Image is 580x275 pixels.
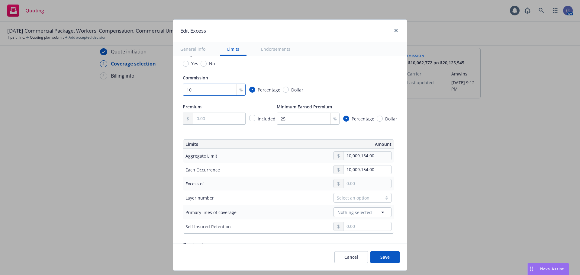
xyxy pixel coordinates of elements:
span: Percentage [352,116,374,122]
th: Amount [291,140,394,149]
button: Cancel [334,251,368,263]
input: Dollar [283,87,289,93]
button: Nova Assist [527,263,569,275]
input: Yes [183,61,189,67]
span: Nothing selected [337,209,372,216]
div: Select an option [337,195,379,201]
th: Limits [183,140,267,149]
span: Minimum Earned Premium [277,104,332,110]
button: Endorsements [254,42,298,56]
input: 0.00 [344,152,391,160]
span: Dollar [291,87,303,93]
input: Percentage [343,116,349,122]
input: Dollar [377,116,383,122]
div: Drag to move [528,263,535,275]
span: Premium [183,104,201,110]
input: Percentage [249,87,255,93]
span: Percentage [258,87,280,93]
span: No [209,60,215,67]
input: 0.00 [344,179,391,188]
span: % [333,116,337,122]
button: General info [173,42,213,56]
span: Dollar [385,116,397,122]
input: 0.00 [344,222,391,231]
button: Limits [220,42,246,56]
span: Commission [183,75,208,81]
div: Self Insured Retention [185,223,231,230]
div: Each Occurrence [185,167,220,173]
input: 0.00 [193,113,245,124]
div: Aggregate Limit [185,153,217,159]
a: close [392,27,400,34]
div: Excess of [185,181,204,187]
input: 0.00 [344,165,391,174]
button: Nothing selected [333,207,391,217]
input: No [201,61,207,67]
span: Yes [191,60,198,67]
span: Nova Assist [540,266,564,271]
div: Quota share [183,241,397,249]
button: Save [370,251,400,263]
span: % [239,87,243,93]
div: Layer number [185,195,214,201]
h1: Edit Excess [180,27,206,35]
span: Included [258,116,275,122]
div: Primary lines of coverage [185,209,237,216]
